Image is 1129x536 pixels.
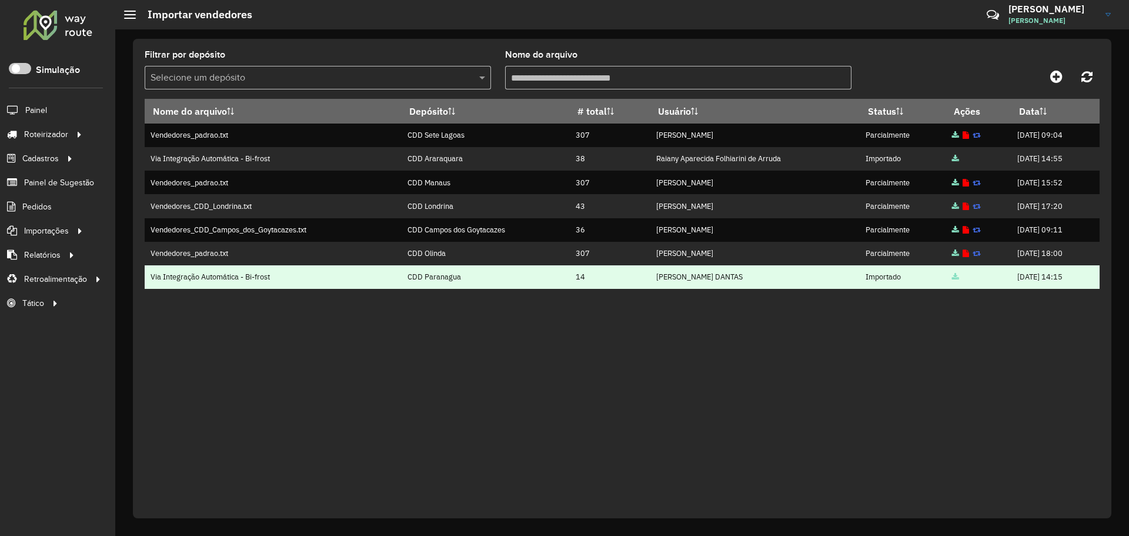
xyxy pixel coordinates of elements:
label: Nome do arquivo [505,48,577,62]
label: Simulação [36,63,80,77]
td: [DATE] 18:00 [1011,242,1100,265]
span: Painel [25,104,47,116]
td: [DATE] 15:52 [1011,171,1100,194]
td: [PERSON_NAME] [650,171,860,194]
td: [DATE] 14:55 [1011,147,1100,171]
td: Raiany Aparecida Folhiarini de Arruda [650,147,860,171]
td: Vendedores_CDD_Londrina.txt [145,194,402,218]
a: Arquivo completo [952,272,959,282]
td: 14 [570,265,650,289]
td: CDD Olinda [402,242,570,265]
td: Vendedores_padrao.txt [145,171,402,194]
a: Arquivo completo [952,154,959,164]
td: Parcialmente [860,171,946,194]
td: Parcialmente [860,194,946,218]
td: 307 [570,171,650,194]
h2: Importar vendedores [136,8,252,21]
td: CDD Paranagua [402,265,570,289]
td: Parcialmente [860,124,946,147]
a: Reimportar [973,178,981,188]
span: Importações [24,225,69,237]
label: Filtrar por depósito [145,48,225,62]
td: CDD Sete Lagoas [402,124,570,147]
td: Vendedores_CDD_Campos_dos_Goytacazes.txt [145,218,402,242]
td: [PERSON_NAME] [650,218,860,242]
a: Exibir log de erros [963,178,969,188]
td: 38 [570,147,650,171]
a: Exibir log de erros [963,248,969,258]
td: [PERSON_NAME] [650,124,860,147]
th: Ações [946,99,1011,124]
td: CDD Campos dos Goytacazes [402,218,570,242]
td: CDD Londrina [402,194,570,218]
td: [DATE] 09:04 [1011,124,1100,147]
th: Depósito [402,99,570,124]
td: [PERSON_NAME] [650,242,860,265]
span: Painel de Sugestão [24,177,94,189]
a: Arquivo completo [952,225,959,235]
th: Data [1011,99,1100,124]
a: Arquivo completo [952,178,959,188]
td: 307 [570,242,650,265]
a: Contato Rápido [980,2,1006,28]
th: Nome do arquivo [145,99,402,124]
td: 307 [570,124,650,147]
td: CDD Araraquara [402,147,570,171]
h3: [PERSON_NAME] [1008,4,1097,15]
td: Parcialmente [860,218,946,242]
th: Usuário [650,99,860,124]
a: Reimportar [973,201,981,211]
th: # total [570,99,650,124]
td: [PERSON_NAME] [650,194,860,218]
a: Exibir log de erros [963,225,969,235]
td: 43 [570,194,650,218]
a: Reimportar [973,225,981,235]
td: Via Integração Automática - Bi-frost [145,147,402,171]
a: Reimportar [973,248,981,258]
th: Status [860,99,946,124]
span: Pedidos [22,201,52,213]
td: Importado [860,265,946,289]
td: CDD Manaus [402,171,570,194]
span: [PERSON_NAME] [1008,15,1097,26]
td: Via Integração Automática - Bi-frost [145,265,402,289]
td: [DATE] 14:15 [1011,265,1100,289]
td: 36 [570,218,650,242]
span: Roteirizador [24,128,68,141]
a: Exibir log de erros [963,130,969,140]
a: Arquivo completo [952,130,959,140]
span: Retroalimentação [24,273,87,285]
a: Exibir log de erros [963,201,969,211]
td: [PERSON_NAME] DANTAS [650,265,860,289]
span: Cadastros [22,152,59,165]
td: [DATE] 17:20 [1011,194,1100,218]
td: Importado [860,147,946,171]
span: Relatórios [24,249,61,261]
td: Parcialmente [860,242,946,265]
a: Arquivo completo [952,201,959,211]
td: Vendedores_padrao.txt [145,242,402,265]
span: Tático [22,297,44,309]
a: Reimportar [973,130,981,140]
td: [DATE] 09:11 [1011,218,1100,242]
a: Arquivo completo [952,248,959,258]
td: Vendedores_padrao.txt [145,124,402,147]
